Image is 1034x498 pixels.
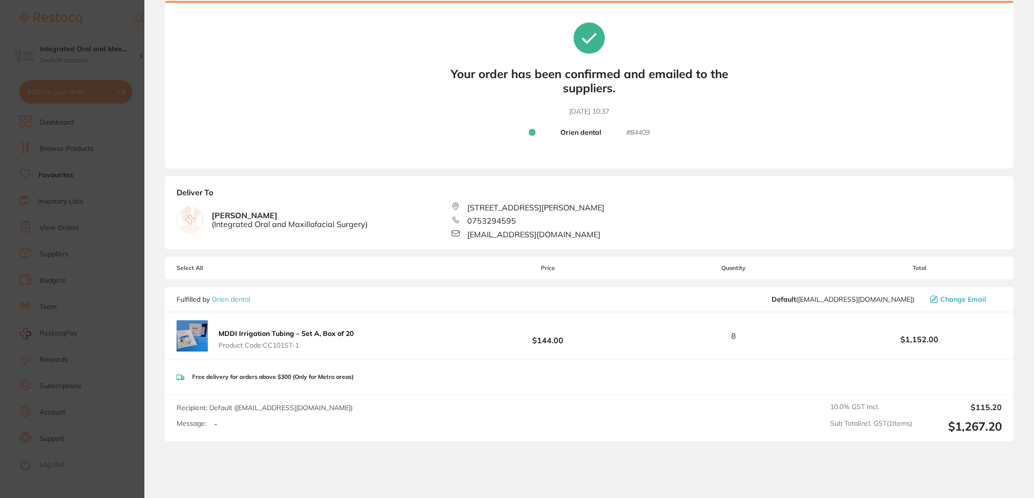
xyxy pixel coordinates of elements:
p: Fulfilled by [177,295,250,303]
span: Quantity [631,265,837,271]
span: Select All [177,265,274,271]
b: Deliver To [177,188,1002,203]
b: Default [772,295,796,304]
b: [PERSON_NAME] [212,211,368,229]
small: # 84409 [626,128,650,137]
label: Message: [177,419,206,428]
span: sales@orien.com.au [772,295,915,303]
p: Free delivery for orders above $300 (Only for Metro areas) [192,373,354,380]
p: - [214,419,218,428]
output: $1,267.20 [920,419,1002,434]
span: ( Integrated Oral and Maxillofacial Surgery ) [212,220,368,228]
b: $144.00 [465,327,630,345]
span: Sub Total Incl. GST ( 1 Items) [830,419,912,434]
span: 0753294595 [467,216,516,225]
span: 10.0 % GST Incl. [830,403,912,412]
output: $115.20 [920,403,1002,412]
img: dDk4bTgzaQ [177,320,208,352]
button: Change Email [927,295,1002,304]
span: Change Email [940,295,986,303]
span: 8 [731,332,736,340]
a: Orien dental [212,295,250,304]
img: empty.jpg [177,207,203,233]
b: Your order has been confirmed and emailed to the suppliers. [443,67,736,95]
span: Price [465,265,630,271]
b: MDDI Irrigation Tubing – Set A, Box of 20 [219,329,354,338]
time: [DATE] 10:37 [569,107,609,117]
span: Total [837,265,1002,271]
span: [STREET_ADDRESS][PERSON_NAME] [467,203,604,212]
span: Product Code: CC101ST-1 [219,341,354,349]
button: MDDI Irrigation Tubing – Set A, Box of 20 Product Code:CC101ST-1 [216,329,357,350]
b: Orien dental [560,128,601,137]
span: [EMAIL_ADDRESS][DOMAIN_NAME] [467,230,600,239]
b: $1,152.00 [837,335,1002,344]
span: Recipient: Default ( [EMAIL_ADDRESS][DOMAIN_NAME] ) [177,403,353,412]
